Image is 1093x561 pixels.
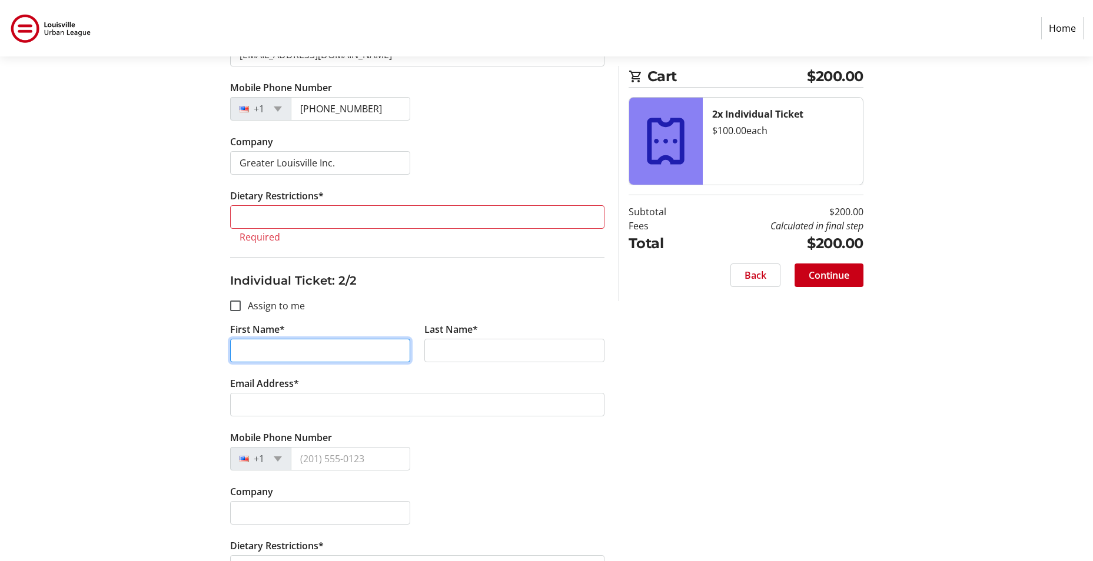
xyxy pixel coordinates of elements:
tr-error: Required [240,231,595,243]
label: Company [230,135,273,149]
td: Subtotal [629,205,696,219]
button: Continue [795,263,863,287]
td: Total [629,233,696,254]
span: Continue [809,268,849,282]
img: Louisville Urban League's Logo [9,5,93,52]
span: Cart [647,66,808,87]
h3: Individual Ticket: 2/2 [230,272,604,289]
label: Company [230,485,273,499]
label: Dietary Restrictions* [230,539,324,553]
label: Mobile Phone Number [230,81,332,95]
span: $200.00 [807,66,863,87]
td: Calculated in final step [696,219,863,233]
a: Home [1041,17,1084,39]
label: Assign to me [241,299,305,313]
td: $200.00 [696,205,863,219]
button: Back [730,263,780,287]
div: $100.00 each [712,123,853,138]
input: (201) 555-0123 [291,97,410,121]
span: Back [745,268,766,282]
input: (201) 555-0123 [291,447,410,470]
label: First Name* [230,322,285,336]
label: Email Address* [230,376,299,390]
label: Dietary Restrictions* [230,189,324,203]
td: Fees [629,219,696,233]
label: Mobile Phone Number [230,430,332,445]
label: Last Name* [424,322,478,336]
strong: 2x Individual Ticket [712,108,803,121]
td: $200.00 [696,233,863,254]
